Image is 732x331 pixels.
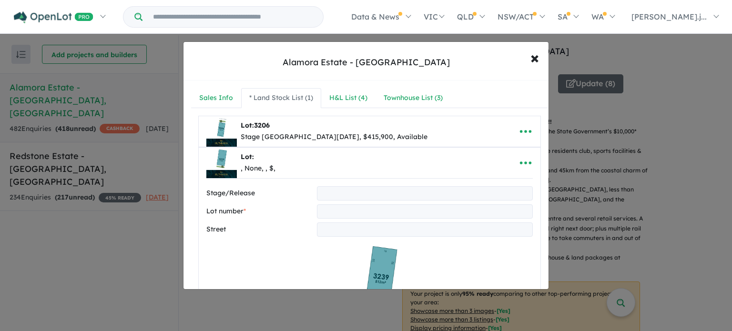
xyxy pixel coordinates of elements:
[384,92,443,104] div: Townhouse List ( 3 )
[241,163,275,174] div: , None, , $,
[206,188,313,199] label: Stage/Release
[329,92,367,104] div: H&L List ( 4 )
[206,206,313,217] label: Lot number
[199,92,233,104] div: Sales Info
[249,92,313,104] div: * Land Stock List ( 1 )
[206,116,237,147] img: Alamora%20Estate%20-%20Tarneit%20-%20Lot%203206___1752745141.png
[241,131,427,143] div: Stage [GEOGRAPHIC_DATA][DATE], $415,900, Available
[144,7,321,27] input: Try estate name, suburb, builder or developer
[254,121,270,130] span: 3206
[206,224,313,235] label: Street
[631,12,707,21] span: [PERSON_NAME].j...
[241,121,270,130] b: Lot:
[241,152,254,161] b: Lot:
[206,148,237,178] img: 9k=
[283,56,450,69] div: Alamora Estate - [GEOGRAPHIC_DATA]
[14,11,93,23] img: Openlot PRO Logo White
[530,47,539,68] span: ×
